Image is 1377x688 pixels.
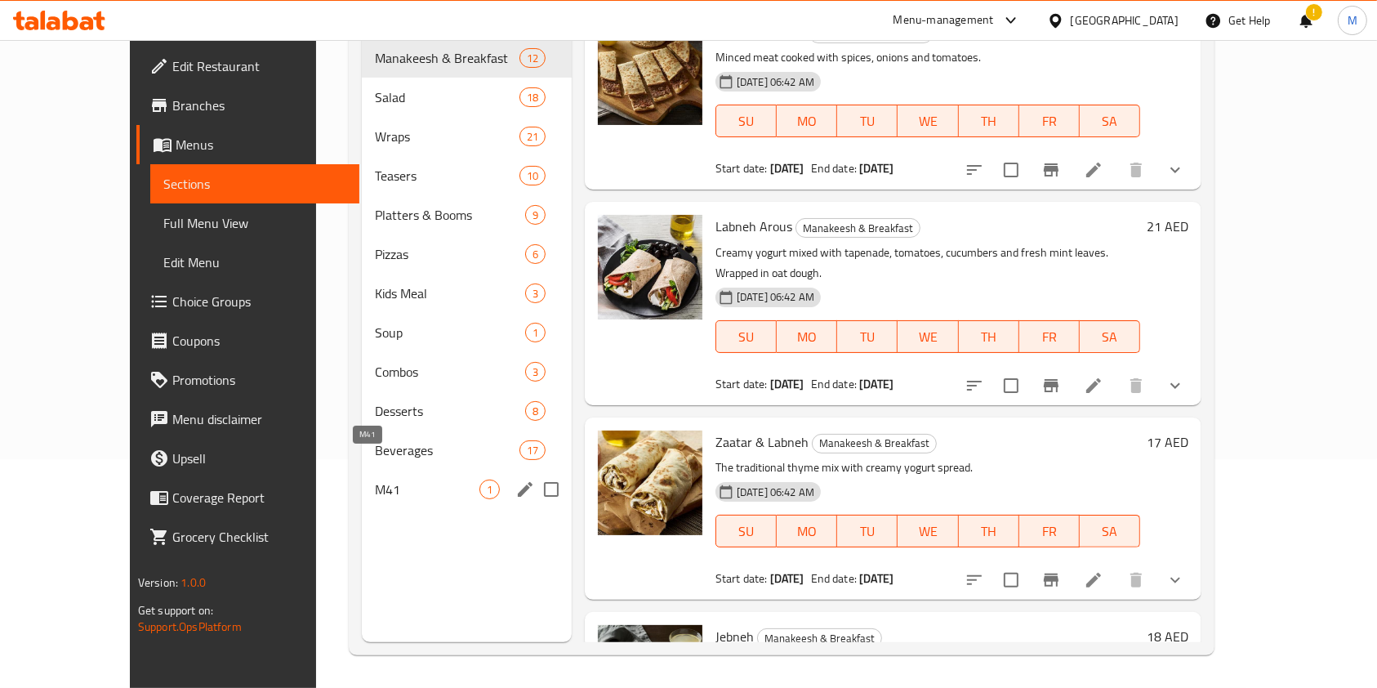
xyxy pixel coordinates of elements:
span: Manakeesh & Breakfast [758,629,881,648]
a: Branches [136,86,360,125]
span: End date: [811,373,857,395]
div: Combos3 [362,352,572,391]
button: FR [1019,320,1080,353]
button: Branch-specific-item [1032,150,1071,190]
span: Platters & Booms [375,205,525,225]
b: [DATE] [770,373,804,395]
span: 1 [480,482,499,498]
span: SU [723,325,770,349]
div: Manakeesh & Breakfast12 [362,38,572,78]
button: Branch-specific-item [1032,561,1071,600]
div: Desserts8 [362,391,572,431]
svg: Show Choices [1165,376,1185,395]
span: TH [965,325,1013,349]
span: Kids Meal [375,284,525,303]
a: Upsell [136,439,360,478]
h6: 18 AED [1147,625,1188,648]
span: Promotions [172,370,347,390]
img: Labneh Arous [598,215,702,319]
span: Get support on: [138,600,213,621]
p: The traditional thyme mix with creamy yogurt spread. [715,458,1140,478]
span: Jebneh [715,624,754,649]
nav: Menu sections [362,32,572,516]
span: Beverages [375,440,519,460]
button: SA [1080,105,1140,137]
button: Branch-specific-item [1032,366,1071,405]
span: Grocery Checklist [172,527,347,547]
span: 9 [526,208,545,223]
p: Creamy yogurt mixed with tapenade, tomatoes, cucumbers and fresh mint leaves. Wrapped in oat dough. [715,243,1140,284]
div: [GEOGRAPHIC_DATA] [1071,11,1179,29]
span: Salad [375,87,519,107]
button: FR [1019,105,1080,137]
span: Edit Menu [163,252,347,272]
a: Coupons [136,321,360,360]
span: Start date: [715,568,768,589]
div: Manakeesh & Breakfast [375,48,519,68]
span: WE [904,325,951,349]
div: items [525,205,546,225]
b: [DATE] [859,568,893,589]
span: FR [1026,520,1073,543]
a: Support.OpsPlatform [138,616,242,637]
span: TH [965,520,1013,543]
button: FR [1019,515,1080,547]
a: Promotions [136,360,360,400]
div: Soup1 [362,313,572,352]
span: [DATE] 06:42 AM [730,485,821,500]
span: Coupons [172,331,347,351]
span: Branches [172,96,347,115]
div: items [519,87,546,107]
div: M411edit [362,470,572,509]
button: edit [513,477,537,502]
a: Edit menu item [1084,570,1103,590]
div: Salad18 [362,78,572,117]
span: Choice Groups [172,292,347,311]
p: Minced meat cooked with spices, onions and tomatoes. [715,47,1140,68]
a: Edit menu item [1084,376,1103,395]
span: Select to update [994,369,1028,403]
button: WE [898,320,958,353]
a: Menu disclaimer [136,400,360,439]
span: Start date: [715,158,768,179]
button: SA [1080,320,1140,353]
a: Edit Restaurant [136,47,360,86]
svg: Show Choices [1165,570,1185,590]
div: Manakeesh & Breakfast [757,628,882,648]
span: 3 [526,286,545,302]
a: Grocery Checklist [136,517,360,556]
span: 12 [520,51,545,66]
span: 6 [526,247,545,262]
h6: 21 AED [1147,215,1188,238]
button: TU [837,105,898,137]
span: 3 [526,364,545,380]
span: Teasers [375,166,519,185]
div: Platters & Booms9 [362,195,572,235]
div: Desserts [375,401,525,421]
div: items [519,440,546,460]
svg: Show Choices [1165,160,1185,180]
div: Wraps21 [362,117,572,156]
div: Menu-management [893,11,994,30]
div: Soup [375,323,525,342]
div: items [519,48,546,68]
button: delete [1116,150,1156,190]
span: Start date: [715,373,768,395]
img: Lahmeh Bi Ajine [598,20,702,125]
button: WE [898,105,958,137]
div: items [525,323,546,342]
span: Menus [176,135,347,154]
button: show more [1156,150,1195,190]
button: show more [1156,366,1195,405]
b: [DATE] [770,568,804,589]
span: 17 [520,443,545,458]
h6: 19 AED [1147,20,1188,43]
span: TU [844,325,891,349]
div: items [479,480,500,499]
span: MO [783,520,831,543]
button: TU [837,515,898,547]
div: items [519,127,546,146]
div: items [525,284,546,303]
span: MO [783,109,831,133]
